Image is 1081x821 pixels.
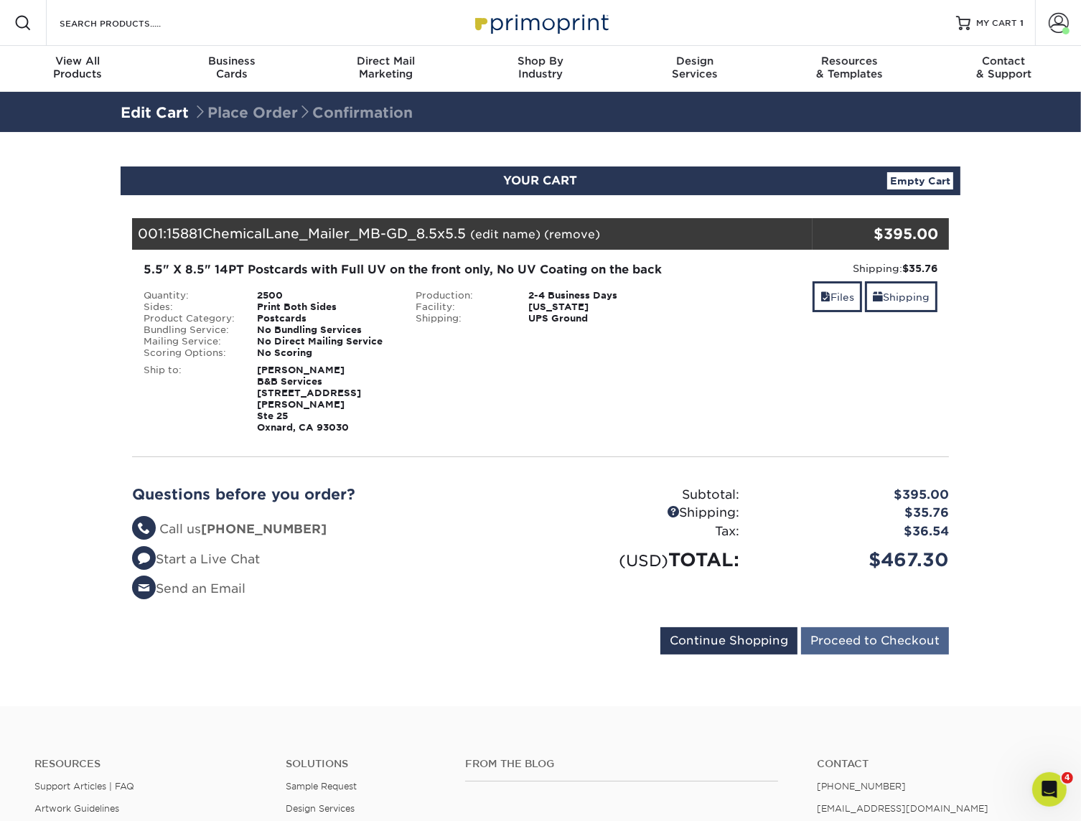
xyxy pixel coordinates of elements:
[133,365,246,433] div: Ship to:
[133,301,246,313] div: Sides:
[820,291,830,303] span: files
[618,46,772,92] a: DesignServices
[470,227,540,241] a: (edit name)
[34,758,264,770] h4: Resources
[405,301,518,313] div: Facility:
[504,174,578,187] span: YOUR CART
[246,347,405,359] div: No Scoring
[246,336,405,347] div: No Direct Mailing Service
[133,324,246,336] div: Bundling Service:
[801,627,949,655] input: Proceed to Checkout
[133,347,246,359] div: Scoring Options:
[772,46,927,92] a: Resources& Templates
[1032,772,1067,807] iframe: Intercom live chat
[817,803,988,814] a: [EMAIL_ADDRESS][DOMAIN_NAME]
[1062,772,1073,784] span: 4
[246,301,405,313] div: Print Both Sides
[463,55,617,67] span: Shop By
[309,46,463,92] a: Direct MailMarketing
[154,46,309,92] a: BusinessCards
[817,758,1047,770] a: Contact
[246,313,405,324] div: Postcards
[58,14,198,32] input: SEARCH PRODUCTS.....
[144,261,665,278] div: 5.5" X 8.5" 14PT Postcards with Full UV on the front only, No UV Coating on the back
[246,290,405,301] div: 2500
[309,55,463,67] span: Direct Mail
[132,486,530,503] h2: Questions before you order?
[618,55,772,80] div: Services
[201,522,327,536] strong: [PHONE_NUMBER]
[540,522,750,541] div: Tax:
[167,225,466,241] span: 15881ChemicalLane_Mailer_MB-GD_8.5x5.5
[813,281,862,312] a: Files
[817,781,906,792] a: [PHONE_NUMBER]
[193,104,413,121] span: Place Order Confirmation
[518,313,676,324] div: UPS Ground
[887,172,953,189] a: Empty Cart
[813,223,938,245] div: $395.00
[463,55,617,80] div: Industry
[309,55,463,80] div: Marketing
[246,324,405,336] div: No Bundling Services
[865,281,937,312] a: Shipping
[286,758,444,770] h4: Solutions
[976,17,1017,29] span: MY CART
[518,301,676,313] div: [US_STATE]
[469,7,612,38] img: Primoprint
[34,781,134,792] a: Support Articles | FAQ
[750,486,960,505] div: $395.00
[927,55,1081,80] div: & Support
[772,55,927,80] div: & Templates
[257,365,361,433] strong: [PERSON_NAME] B&B Services [STREET_ADDRESS][PERSON_NAME] Ste 25 Oxnard, CA 93030
[463,46,617,92] a: Shop ByIndustry
[750,504,960,522] div: $35.76
[465,758,778,770] h4: From the Blog
[902,263,937,274] strong: $35.76
[133,313,246,324] div: Product Category:
[132,552,260,566] a: Start a Live Chat
[927,46,1081,92] a: Contact& Support
[518,290,676,301] div: 2-4 Business Days
[750,546,960,573] div: $467.30
[405,313,518,324] div: Shipping:
[873,291,883,303] span: shipping
[544,227,600,241] a: (remove)
[121,104,189,121] a: Edit Cart
[927,55,1081,67] span: Contact
[660,627,797,655] input: Continue Shopping
[772,55,927,67] span: Resources
[540,546,750,573] div: TOTAL:
[154,55,309,67] span: Business
[619,551,668,570] small: (USD)
[540,504,750,522] div: Shipping:
[405,290,518,301] div: Production:
[133,336,246,347] div: Mailing Service:
[154,55,309,80] div: Cards
[132,520,530,539] li: Call us
[618,55,772,67] span: Design
[687,261,937,276] div: Shipping:
[133,290,246,301] div: Quantity:
[132,581,245,596] a: Send an Email
[286,803,355,814] a: Design Services
[540,486,750,505] div: Subtotal:
[286,781,357,792] a: Sample Request
[750,522,960,541] div: $36.54
[1020,18,1024,28] span: 1
[34,803,119,814] a: Artwork Guidelines
[132,218,813,250] div: 001:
